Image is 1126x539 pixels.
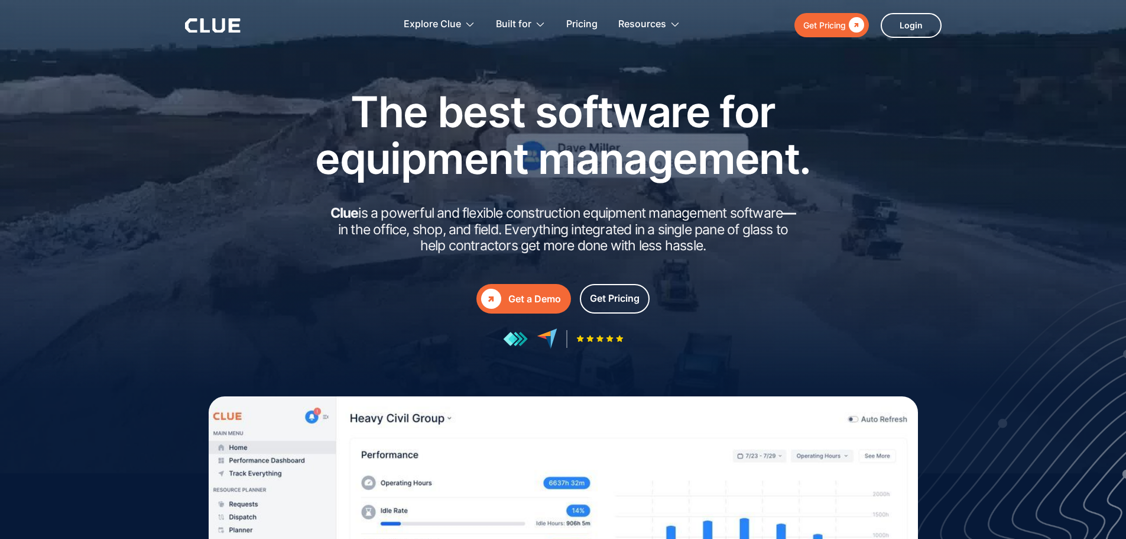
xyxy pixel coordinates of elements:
a: Login [881,13,942,38]
h2: is a powerful and flexible construction equipment management software in the office, shop, and fi... [327,205,800,254]
a: Get Pricing [794,13,869,37]
div: Built for [496,6,546,43]
a: Get Pricing [580,284,650,314]
div: Explore Clue [404,6,461,43]
a: Pricing [566,6,598,43]
strong: — [783,205,796,221]
h1: The best software for equipment management. [297,88,829,182]
div:  [846,18,864,33]
div: Explore Clue [404,6,475,43]
div:  [481,289,501,309]
div: Resources [618,6,666,43]
img: Five-star rating icon [576,335,624,343]
img: reviews at getapp [503,331,528,347]
div: Get Pricing [803,18,846,33]
strong: Clue [330,205,359,221]
div: Get Pricing [590,291,640,306]
img: reviews at capterra [537,328,557,349]
div: Resources [618,6,680,43]
div: Built for [496,6,531,43]
div: Get a Demo [508,292,561,306]
a: Get a Demo [476,284,571,314]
